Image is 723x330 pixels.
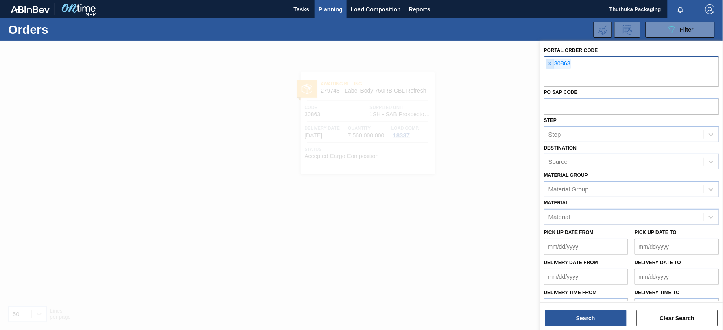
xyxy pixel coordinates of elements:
[548,131,561,138] div: Step
[548,213,570,220] div: Material
[544,145,577,151] label: Destination
[544,117,557,123] label: Step
[544,230,594,235] label: Pick up Date from
[544,172,588,178] label: Material Group
[319,4,343,14] span: Planning
[544,48,598,53] label: Portal Order Code
[544,260,598,265] label: Delivery Date from
[544,200,569,206] label: Material
[705,4,715,14] img: Logout
[546,59,554,69] span: ×
[646,22,715,38] button: Filter
[544,269,628,285] input: mm/dd/yyyy
[544,89,578,95] label: PO SAP Code
[635,287,719,299] label: Delivery time to
[548,158,568,165] div: Source
[635,260,681,265] label: Delivery Date to
[548,186,589,193] div: Material Group
[351,4,401,14] span: Load Composition
[8,25,128,34] h1: Orders
[635,230,677,235] label: Pick up Date to
[668,4,694,15] button: Notifications
[680,26,694,33] span: Filter
[546,59,571,69] div: 30863
[614,22,640,38] div: Order Review Request
[293,4,310,14] span: Tasks
[544,239,628,255] input: mm/dd/yyyy
[544,287,628,299] label: Delivery time from
[11,6,50,13] img: TNhmsLtSVTkK8tSr43FrP2fwEKptu5GPRR3wAAAABJRU5ErkJggg==
[594,22,612,38] div: Import Order Negotiation
[635,239,719,255] input: mm/dd/yyyy
[635,269,719,285] input: mm/dd/yyyy
[409,4,430,14] span: Reports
